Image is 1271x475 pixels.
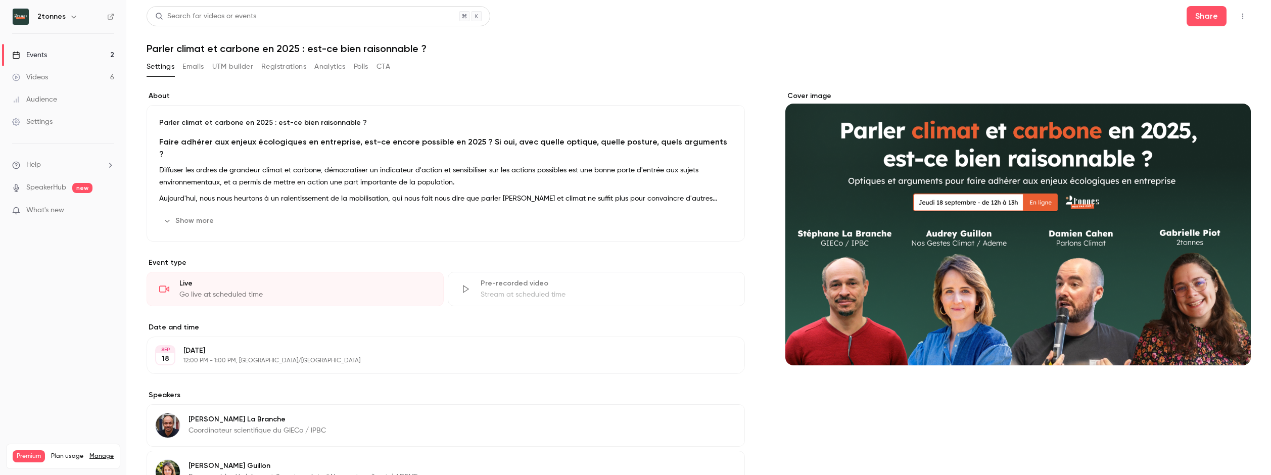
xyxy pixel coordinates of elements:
p: Event type [147,258,745,268]
span: Premium [13,450,45,462]
div: Videos [12,72,48,82]
p: [PERSON_NAME] La Branche [189,414,326,424]
div: Stream at scheduled time [481,290,732,300]
p: 18 [162,354,169,364]
button: Registrations [261,59,306,75]
div: Pre-recorded videoStream at scheduled time [448,272,745,306]
div: Stéphane La Branche[PERSON_NAME] La BrancheCoordinateur scientifique du GIECo / IPBC [147,404,745,447]
p: Aujourd'hui, nous nous heurtons à un ralentissement de la mobilisation, qui nous fait nous dire q... [159,193,732,205]
span: new [72,183,92,193]
div: LiveGo live at scheduled time [147,272,444,306]
span: What's new [26,205,64,216]
p: Coordinateur scientifique du GIECo / IPBC [189,425,326,436]
h1: Parler climat et carbone en 2025 : est-ce bien raisonnable ? [147,42,1251,55]
li: help-dropdown-opener [12,160,114,170]
div: Audience [12,94,57,105]
label: Speakers [147,390,745,400]
div: Live [179,278,431,289]
span: Help [26,160,41,170]
h6: 2tonnes [37,12,66,22]
div: Pre-recorded video [481,278,732,289]
div: Go live at scheduled time [179,290,431,300]
a: SpeakerHub [26,182,66,193]
button: Analytics [314,59,346,75]
h2: Faire adhérer aux enjeux écologiques en entreprise, est-ce encore possible en 2025 ? Si oui, avec... [159,136,732,160]
p: [DATE] [183,346,691,356]
button: Show more [159,213,220,229]
img: 2tonnes [13,9,29,25]
iframe: Noticeable Trigger [102,206,114,215]
span: Plan usage [51,452,83,460]
div: Settings [12,117,53,127]
button: Polls [354,59,368,75]
div: SEP [156,346,174,353]
p: Diffuser les ordres de grandeur climat et carbone, démocratiser un indicateur d'action et sensibi... [159,164,732,188]
button: Settings [147,59,174,75]
div: Events [12,50,47,60]
p: Parler climat et carbone en 2025 : est-ce bien raisonnable ? [159,118,732,128]
p: [PERSON_NAME] Guillon [189,461,417,471]
p: 12:00 PM - 1:00 PM, [GEOGRAPHIC_DATA]/[GEOGRAPHIC_DATA] [183,357,691,365]
label: Date and time [147,322,745,332]
button: CTA [376,59,390,75]
section: Cover image [785,91,1251,365]
button: Emails [182,59,204,75]
img: Stéphane La Branche [156,413,180,438]
label: About [147,91,745,101]
button: UTM builder [212,59,253,75]
button: Share [1187,6,1227,26]
label: Cover image [785,91,1251,101]
div: Search for videos or events [155,11,256,22]
a: Manage [89,452,114,460]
